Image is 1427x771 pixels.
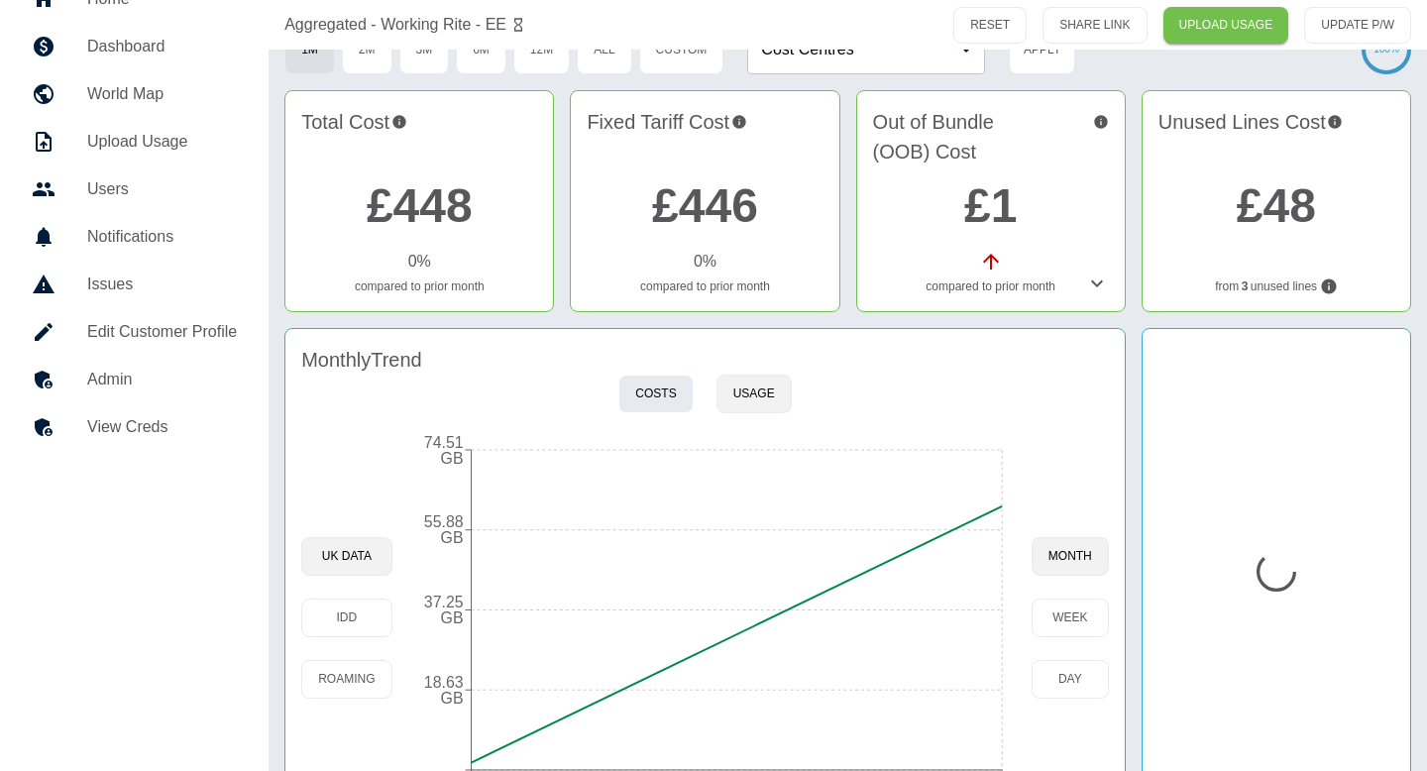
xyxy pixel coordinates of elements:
a: World Map [16,70,253,118]
a: Users [16,165,253,213]
tspan: 18.63 [423,674,463,691]
tspan: 74.51 [423,434,463,451]
svg: Costs outside of your fixed tariff [1093,107,1109,137]
p: compared to prior month [587,277,823,295]
a: £1 [964,179,1017,232]
a: Dashboard [16,23,253,70]
svg: This is the total charges incurred over 1 months [391,107,407,137]
b: 3 [1242,277,1249,295]
a: Aggregated - Working Rite - EE [284,13,506,37]
a: £448 [367,179,473,232]
a: Notifications [16,213,253,261]
a: £48 [1237,179,1316,232]
h5: Notifications [87,225,237,249]
tspan: 55.88 [423,513,463,530]
svg: Potential saving if surplus lines removed at contract renewal [1327,107,1343,137]
h5: View Creds [87,415,237,439]
button: Apply [1009,25,1075,74]
a: View Creds [16,403,253,451]
button: Usage [716,375,792,413]
h5: World Map [87,82,237,106]
a: UPLOAD USAGE [1163,7,1289,44]
button: Costs [618,375,693,413]
button: week [1032,599,1109,637]
a: Upload Usage [16,118,253,165]
a: Edit Customer Profile [16,308,253,356]
svg: Lines not used during your chosen timeframe. If multiple months selected only lines never used co... [1320,277,1338,295]
h5: Edit Customer Profile [87,320,237,344]
h5: Admin [87,368,237,391]
p: 0 % [694,250,716,274]
p: compared to prior month [301,277,537,295]
button: UPDATE P/W [1304,7,1411,44]
tspan: GB [440,609,463,626]
h5: Dashboard [87,35,237,58]
button: day [1032,660,1109,699]
a: Issues [16,261,253,308]
button: All [577,25,631,74]
button: 6M [456,25,506,74]
button: Custom [639,25,724,74]
tspan: GB [440,450,463,467]
button: IDD [301,599,391,637]
a: £446 [652,179,758,232]
button: 3M [399,25,450,74]
p: from unused lines [1158,277,1394,295]
button: 2M [342,25,392,74]
svg: This is your recurring contracted cost [731,107,747,137]
h4: Fixed Tariff Cost [587,107,823,166]
h5: Upload Usage [87,130,237,154]
button: SHARE LINK [1043,7,1147,44]
tspan: GB [440,529,463,546]
button: 1M [284,25,335,74]
button: RESET [953,7,1027,44]
button: month [1032,537,1109,576]
h4: Out of Bundle (OOB) Cost [873,107,1109,166]
p: 0 % [408,250,431,274]
h5: Users [87,177,237,201]
button: Roaming [301,660,391,699]
a: Admin [16,356,253,403]
h5: Issues [87,273,237,296]
button: UK Data [301,537,391,576]
h4: Unused Lines Cost [1158,107,1394,166]
button: 12M [513,25,570,74]
tspan: GB [440,690,463,707]
h4: Monthly Trend [301,345,422,375]
h4: Total Cost [301,107,537,166]
tspan: 37.25 [423,594,463,610]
